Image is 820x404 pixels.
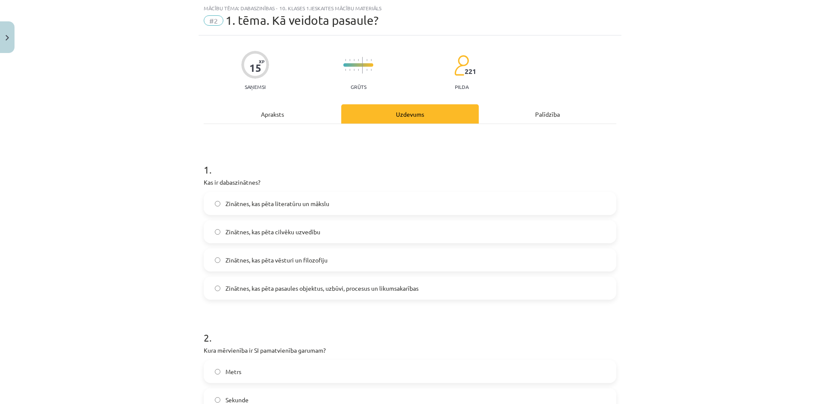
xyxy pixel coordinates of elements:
[341,104,479,124] div: Uzdevums
[345,69,346,71] img: icon-short-line-57e1e144782c952c97e751825c79c345078a6d821885a25fce030b3d8c18986b.svg
[358,59,359,61] img: icon-short-line-57e1e144782c952c97e751825c79c345078a6d821885a25fce030b3d8c18986b.svg
[345,59,346,61] img: icon-short-line-57e1e144782c952c97e751825c79c345078a6d821885a25fce030b3d8c18986b.svg
[225,367,241,376] span: Metrs
[225,256,328,265] span: Zinātnes, kas pēta vēsturi un filozofiju
[354,69,354,71] img: icon-short-line-57e1e144782c952c97e751825c79c345078a6d821885a25fce030b3d8c18986b.svg
[371,59,372,61] img: icon-short-line-57e1e144782c952c97e751825c79c345078a6d821885a25fce030b3d8c18986b.svg
[204,178,616,187] p: Kas ir dabaszinātnes?
[204,15,223,26] span: #2
[204,5,616,11] div: Mācību tēma: Dabaszinības - 10. klases 1.ieskaites mācību materiāls
[349,69,350,71] img: icon-short-line-57e1e144782c952c97e751825c79c345078a6d821885a25fce030b3d8c18986b.svg
[215,201,220,206] input: Zinātnes, kas pēta literatūru un mākslu
[225,199,329,208] span: Zinātnes, kas pēta literatūru un mākslu
[204,317,616,343] h1: 2 .
[259,59,264,64] span: XP
[479,104,616,124] div: Palīdzība
[362,57,363,74] img: icon-long-line-d9ea69661e0d244f92f715978eff75569469978d946b2353a9bb055b3ed8787d.svg
[225,13,378,27] span: 1. tēma. Kā veidota pasaule?
[249,62,261,74] div: 15
[371,69,372,71] img: icon-short-line-57e1e144782c952c97e751825c79c345078a6d821885a25fce030b3d8c18986b.svg
[204,104,341,124] div: Apraksts
[204,346,616,355] p: Kura mērvienība ir SI pamatvienība garumam?
[215,257,220,263] input: Zinātnes, kas pēta vēsturi un filozofiju
[358,69,359,71] img: icon-short-line-57e1e144782c952c97e751825c79c345078a6d821885a25fce030b3d8c18986b.svg
[215,397,220,403] input: Sekunde
[204,149,616,175] h1: 1 .
[349,59,350,61] img: icon-short-line-57e1e144782c952c97e751825c79c345078a6d821885a25fce030b3d8c18986b.svg
[215,286,220,291] input: Zinātnes, kas pēta pasaules objektus, uzbūvi, procesus un likumsakarības
[225,227,320,236] span: Zinātnes, kas pēta cilvēku uzvedību
[241,84,269,90] p: Saņemsi
[354,59,354,61] img: icon-short-line-57e1e144782c952c97e751825c79c345078a6d821885a25fce030b3d8c18986b.svg
[6,35,9,41] img: icon-close-lesson-0947bae3869378f0d4975bcd49f059093ad1ed9edebbc8119c70593378902aed.svg
[215,229,220,235] input: Zinātnes, kas pēta cilvēku uzvedību
[465,68,476,75] span: 221
[455,84,469,90] p: pilda
[215,369,220,375] input: Metrs
[454,55,469,76] img: students-c634bb4e5e11cddfef0936a35e636f08e4e9abd3cc4e673bd6f9a4125e45ecb1.svg
[225,284,419,293] span: Zinātnes, kas pēta pasaules objektus, uzbūvi, procesus un likumsakarības
[351,84,366,90] p: Grūts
